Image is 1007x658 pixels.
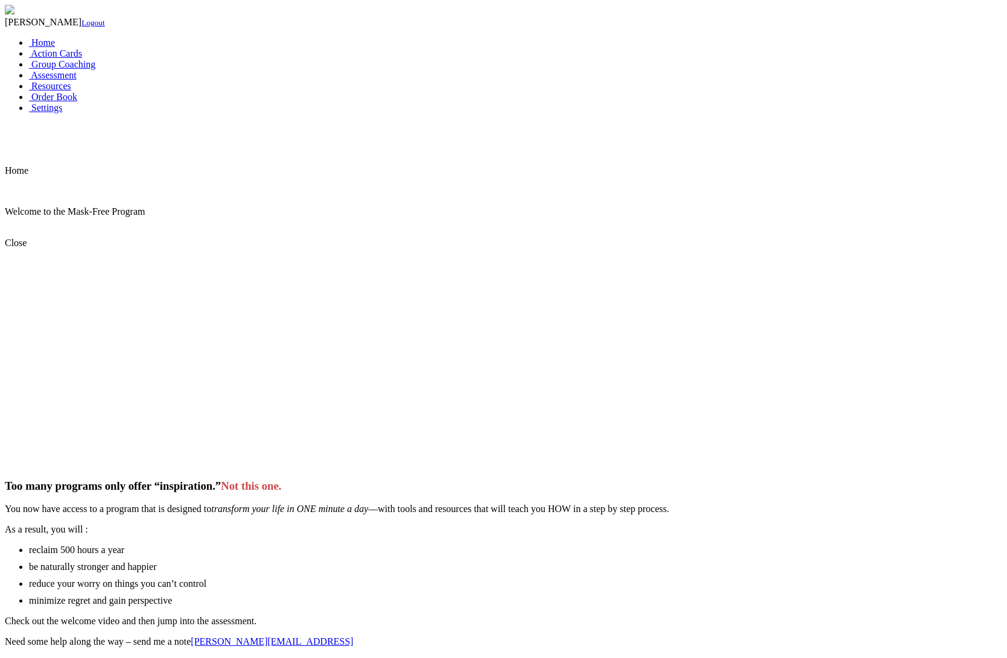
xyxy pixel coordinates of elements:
span: Order Book [31,92,77,102]
li: minimize regret and gain perspective [29,595,1002,606]
a: [PERSON_NAME][EMAIL_ADDRESS] [191,636,353,647]
a: Order Book [29,92,77,102]
p: Welcome to the Mask-Free Program [5,206,1002,217]
li: reduce your worry on things you can’t control [29,578,1002,589]
span: Group Coaching [31,59,95,69]
img: test-image-a.jpg [5,5,14,14]
em: transform your life in ONE minute a day [211,504,368,514]
a: Home [29,37,55,48]
p: Home [5,165,1002,176]
span: Home [31,37,55,48]
span: Close [5,238,27,248]
p: Check out the welcome video and then jump into the assessment. [5,616,1002,627]
li: be naturally stronger and happier [29,562,1002,572]
p: You now have access to a program that is designed to —with tools and resources that will teach yo... [5,504,1002,514]
a: Settings [29,103,63,113]
a: Action Cards [29,48,82,59]
li: reclaim 500 hours a year [29,545,1002,555]
span: Action Cards [31,48,82,59]
p: Need some help along the way – send me a note [5,636,1002,647]
div: [PERSON_NAME] [5,17,1002,28]
h3: Too many programs only offer “inspiration.” [5,479,1002,493]
a: Assessment [29,70,77,80]
a: Group Coaching [29,59,95,69]
strong: Not this one. [221,479,281,492]
span: Assessment [31,70,77,80]
iframe: Welcome to the Mask-Free Program | Michael Brody-Waite [5,248,391,466]
a: Resources [29,81,71,91]
a: Logout [81,18,105,27]
span: Resources [31,81,71,91]
p: As a result, you will : [5,524,1002,535]
span: Settings [31,103,63,113]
